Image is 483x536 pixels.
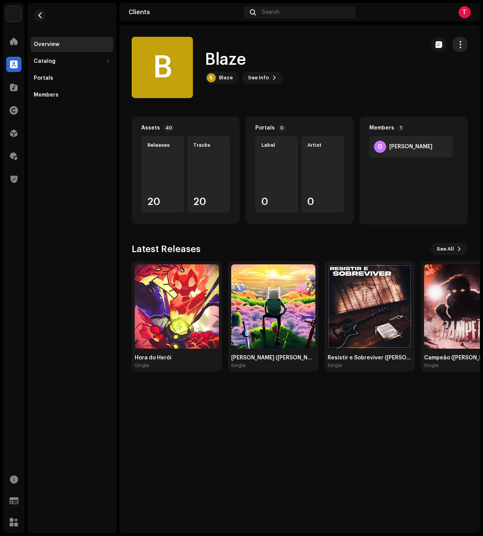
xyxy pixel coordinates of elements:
div: Blaze [219,75,233,81]
div: B [132,37,193,98]
p-badge: 0 [278,125,286,131]
img: acbd5e23-4ab1-4923-9264-c6cfce3661cb [328,264,412,349]
button: See Info [242,72,283,84]
div: D [374,141,386,153]
img: 3a8f35b7-eef1-48d1-9813-2a4a02a89cb6 [135,264,219,349]
re-m-nav-item: Overview [31,37,113,52]
div: Assets [141,125,160,131]
div: T [459,6,471,18]
div: Clients [129,9,241,15]
div: Portals [34,75,53,81]
div: Members [34,92,59,98]
span: Search [262,9,279,15]
div: Releases [147,142,178,148]
div: B [207,73,216,82]
div: Single [328,362,342,369]
div: Portals [255,125,275,131]
re-m-nav-dropdown: Catalog [31,54,113,69]
div: Catalog [34,58,55,64]
div: Members [369,125,394,131]
span: See All [437,241,454,257]
h1: Blaze [205,51,246,69]
p-badge: 40 [163,125,175,131]
img: de0d2825-999c-4937-b35a-9adca56ee094 [6,6,21,21]
div: [PERSON_NAME] ([PERSON_NAME]) [231,355,315,361]
h3: Latest Releases [132,243,201,255]
re-m-nav-item: Members [31,87,113,103]
div: Single [231,362,246,369]
div: Tracks [193,142,224,148]
div: Label [261,142,292,148]
div: Daniel de Freitas Arantes [389,144,432,150]
p-badge: 1 [397,125,404,131]
img: fa538520-8ba3-4bd4-b4fd-44853aaa4aac [231,264,315,349]
div: Overview [34,41,59,48]
div: Single [424,362,439,369]
div: Artist [307,142,338,148]
span: See Info [248,70,269,85]
button: See All [431,243,468,255]
re-m-nav-item: Portals [31,70,113,86]
div: Resistir e Sobreviver ([PERSON_NAME]) [328,355,412,361]
div: Single [135,362,149,369]
div: Hora do Herói [135,355,219,361]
